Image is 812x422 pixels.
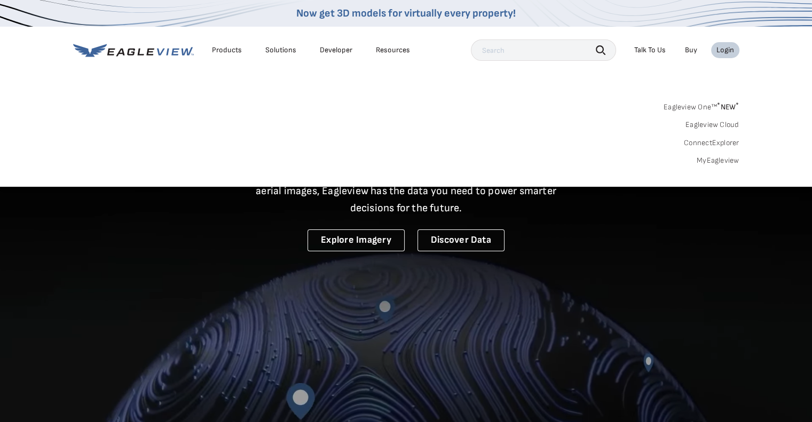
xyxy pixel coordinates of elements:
[685,120,739,130] a: Eagleview Cloud
[308,229,405,251] a: Explore Imagery
[685,45,697,55] a: Buy
[376,45,410,55] div: Resources
[717,102,739,112] span: NEW
[634,45,666,55] div: Talk To Us
[265,45,296,55] div: Solutions
[716,45,734,55] div: Login
[243,165,570,217] p: A new era starts here. Built on more than 3.5 billion high-resolution aerial images, Eagleview ha...
[697,156,739,165] a: MyEagleview
[684,138,739,148] a: ConnectExplorer
[320,45,352,55] a: Developer
[417,229,504,251] a: Discover Data
[471,39,616,61] input: Search
[212,45,242,55] div: Products
[296,7,516,20] a: Now get 3D models for virtually every property!
[664,99,739,112] a: Eagleview One™*NEW*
